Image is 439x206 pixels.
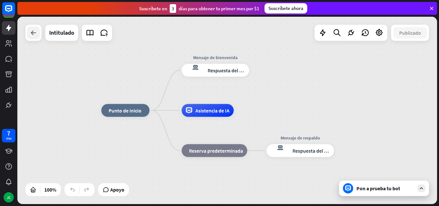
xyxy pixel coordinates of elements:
font: Apoyo [110,186,124,193]
font: Reserva predeterminada [189,148,243,154]
font: Punto de inicio [109,107,141,114]
font: respuesta del bot de bloqueo [186,64,202,70]
font: Mensaje de respaldo [281,135,320,141]
font: Respuesta del bot [292,148,332,154]
font: 7 [7,129,10,137]
font: Suscríbete en [139,5,167,12]
font: 3 [172,5,174,12]
div: Intitulado [49,25,74,41]
font: Suscríbete ahora [268,5,303,11]
font: JC [7,195,11,200]
font: Pon a prueba tu bot [356,185,400,192]
font: Asistencia de IA [195,107,229,114]
font: 100% [44,186,56,193]
font: Respuesta del bot [208,67,247,74]
button: Publicado [393,27,427,39]
font: días [6,136,12,140]
font: respuesta del bot de bloqueo [271,144,287,151]
font: Mensaje de bienvenida [193,55,237,60]
font: días para obtener tu primer mes por $1 [179,5,259,12]
a: 7 días [2,129,15,142]
font: Publicado [399,30,421,36]
button: Abrir el widget de chat LiveChat [5,3,24,22]
font: Intitulado [49,29,74,36]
